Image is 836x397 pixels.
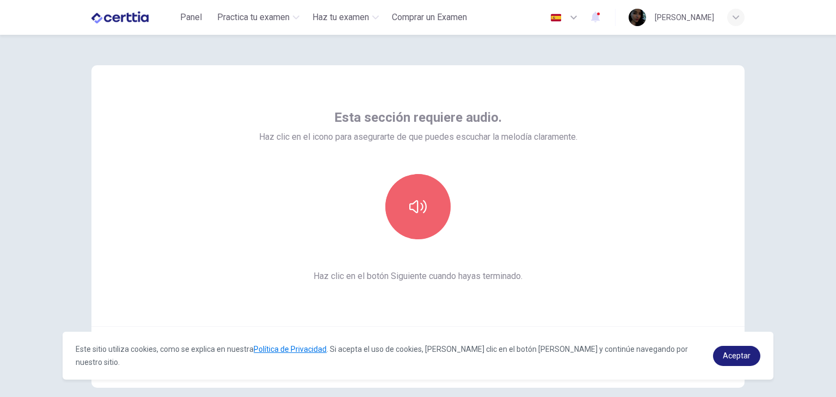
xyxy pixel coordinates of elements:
[180,11,202,24] span: Panel
[723,351,751,360] span: Aceptar
[308,8,383,27] button: Haz tu examen
[334,109,502,126] span: Esta sección requiere audio.
[217,11,290,24] span: Practica tu examen
[655,11,714,24] div: [PERSON_NAME]
[312,11,369,24] span: Haz tu examen
[713,346,760,366] a: dismiss cookie message
[549,14,563,22] img: es
[629,9,646,26] img: Profile picture
[174,8,208,27] button: Panel
[259,270,577,283] span: Haz clic en el botón Siguiente cuando hayas terminado.
[213,8,304,27] button: Practica tu examen
[76,345,688,367] span: Este sitio utiliza cookies, como se explica en nuestra . Si acepta el uso de cookies, [PERSON_NAM...
[254,345,327,353] a: Política de Privacidad
[259,131,577,144] span: Haz clic en el icono para asegurarte de que puedes escuchar la melodía claramente.
[388,8,471,27] button: Comprar un Examen
[91,7,174,28] a: CERTTIA logo
[392,11,467,24] span: Comprar un Examen
[91,7,149,28] img: CERTTIA logo
[63,332,773,380] div: cookieconsent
